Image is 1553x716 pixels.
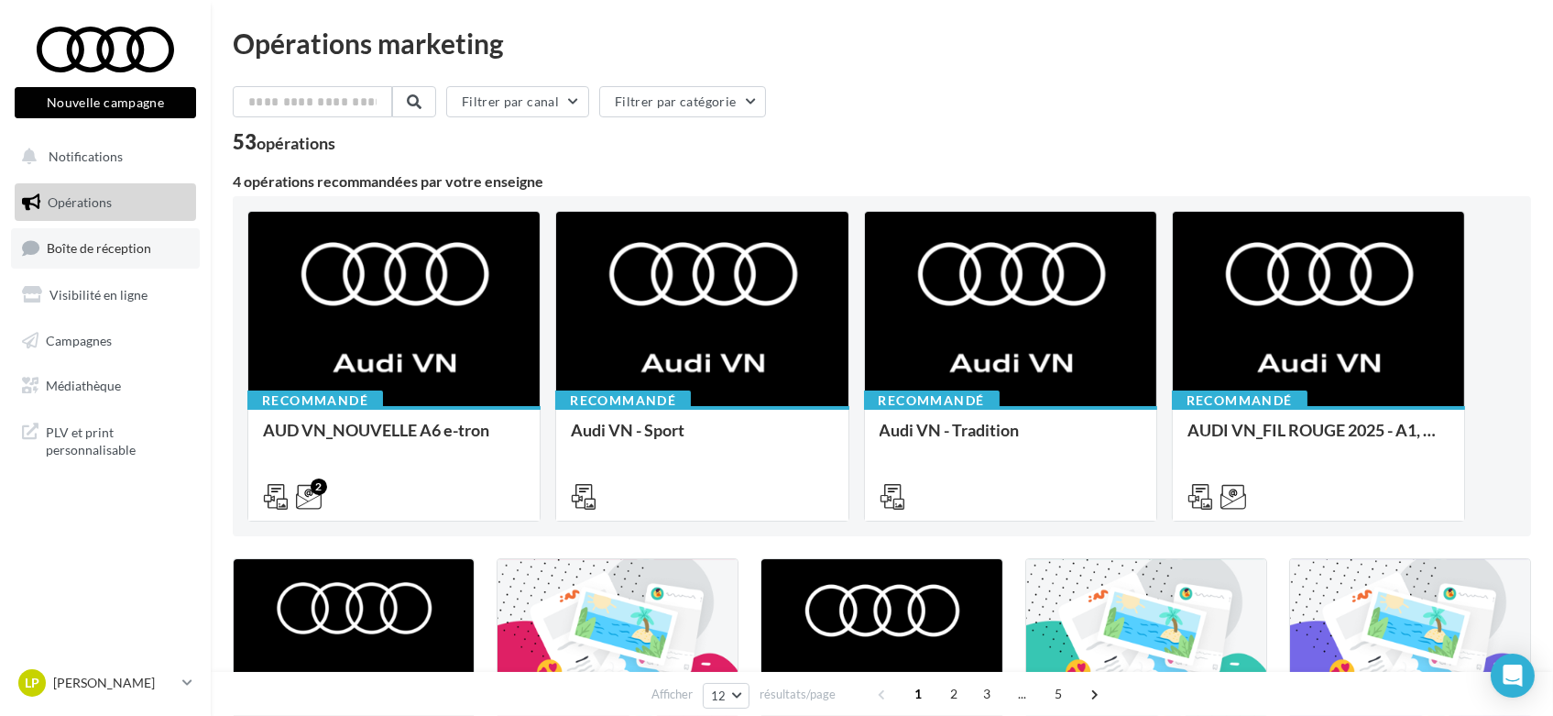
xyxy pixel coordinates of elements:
[257,135,335,151] div: opérations
[46,332,112,347] span: Campagnes
[11,367,200,405] a: Médiathèque
[311,479,327,495] div: 2
[446,86,589,117] button: Filtrer par canal
[11,322,200,360] a: Campagnes
[49,149,123,164] span: Notifications
[11,138,192,176] button: Notifications
[1491,654,1535,698] div: Open Intercom Messenger
[15,666,196,700] a: LP [PERSON_NAME]
[49,287,148,303] span: Visibilité en ligne
[1008,679,1037,709] span: ...
[11,413,200,467] a: PLV et print personnalisable
[247,391,383,411] div: Recommandé
[263,421,525,457] div: AUD VN_NOUVELLE A6 e-tron
[703,683,749,709] button: 12
[571,421,833,457] div: Audi VN - Sport
[972,679,1001,709] span: 3
[1172,391,1307,411] div: Recommandé
[233,29,1531,57] div: Opérations marketing
[864,391,1000,411] div: Recommandé
[903,679,933,709] span: 1
[25,674,39,692] span: LP
[555,391,691,411] div: Recommandé
[599,86,766,117] button: Filtrer par catégorie
[233,174,1531,189] div: 4 opérations recommandées par votre enseigne
[11,228,200,268] a: Boîte de réception
[1187,421,1449,457] div: AUDI VN_FIL ROUGE 2025 - A1, Q2, Q3, Q5 et Q4 e-tron
[15,87,196,118] button: Nouvelle campagne
[11,183,200,222] a: Opérations
[880,421,1142,457] div: Audi VN - Tradition
[53,674,175,692] p: [PERSON_NAME]
[47,240,151,256] span: Boîte de réception
[651,686,693,703] span: Afficher
[46,378,121,393] span: Médiathèque
[760,686,836,703] span: résultats/page
[1044,679,1073,709] span: 5
[46,420,189,459] span: PLV et print personnalisable
[11,276,200,314] a: Visibilité en ligne
[48,194,112,210] span: Opérations
[233,132,335,152] div: 53
[939,679,968,709] span: 2
[711,688,727,703] span: 12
